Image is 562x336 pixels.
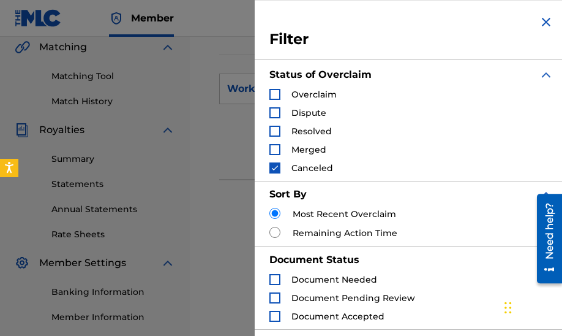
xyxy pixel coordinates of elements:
[501,277,562,336] iframe: Chat Widget
[51,153,175,166] a: Summary
[227,82,337,96] div: Work Title
[269,188,307,200] strong: Sort By
[539,187,553,202] img: expand
[271,164,279,172] img: checkbox
[269,254,359,265] strong: Document Status
[293,208,396,221] label: Most Recent Overclaim
[39,123,84,137] span: Royalties
[291,107,326,118] span: Dispute
[291,126,332,137] span: Resolved
[51,286,175,299] a: Banking Information
[51,178,175,191] a: Statements
[291,89,337,100] span: Overclaim
[51,203,175,216] a: Annual Statements
[269,69,372,80] strong: Status of Overclaim
[269,30,553,49] h3: Filter
[51,228,175,241] a: Rate Sheets
[504,289,512,326] div: Drag
[528,189,562,288] iframe: Resource Center
[39,40,87,55] span: Matching
[291,162,333,174] span: Canceled
[293,227,397,240] label: Remaining Action Time
[160,123,175,137] img: expand
[291,292,415,304] span: Document Pending Review
[15,9,62,27] img: MLC Logo
[160,40,175,55] img: expand
[39,256,126,270] span: Member Settings
[131,11,174,25] span: Member
[51,311,175,324] a: Member Information
[539,15,553,29] img: close
[291,274,377,285] span: Document Needed
[291,144,326,155] span: Merged
[51,70,175,83] a: Matching Tool
[539,67,553,82] img: expand
[15,40,30,55] img: Matching
[109,11,124,26] img: Top Rightsholder
[291,311,384,322] span: Document Accepted
[15,123,29,137] img: Royalties
[15,256,29,270] img: Member Settings
[51,95,175,108] a: Match History
[219,74,533,161] form: Search Form
[160,256,175,270] img: expand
